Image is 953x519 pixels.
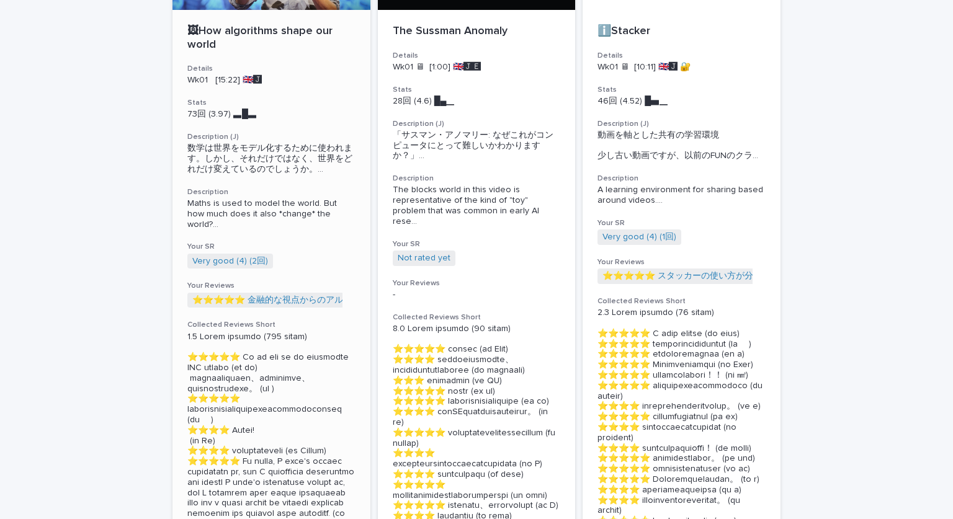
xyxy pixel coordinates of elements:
span: A learning environment for sharing based around videos. ... [597,185,766,206]
div: 「サスマン・アノマリー: なぜこれがコンピュータにとって難しいかわかりますか？」 この動画に登場するブロックの世界は、初期のAI研究でよく見られた「おもちゃ」のように身近な問題の代表です。 サス... [393,130,561,161]
p: 🖼How algorithms shape our world [187,25,356,51]
p: Wk01 [15:22] 🇬🇧🅹️ [187,75,356,86]
div: A learning environment for sharing based around videos. The video is a little old, and you can se... [597,185,766,206]
a: Very good (4) (2回) [192,256,268,267]
h3: Collected Reviews Short [393,313,561,322]
p: Wk01 🖥 [10:11] 🇬🇧🅹️ 🔐 [597,62,766,73]
h3: Description (J) [393,119,561,129]
h3: Your SR [187,242,356,252]
p: 46回 (4.52) █▅▁ [597,96,766,107]
a: ⭐️⭐️⭐️⭐️⭐️ 金融的な視点からのアルゴリズムは新鮮で面白かった。お掃除ロボットでもアルゴリズムが個体によって全然違うことも興味深かった。 (by [PERSON_NAME]) [192,295,864,306]
h3: Stats [597,85,766,95]
h3: Stats [187,98,356,108]
p: 73回 (3.97) ▃█▃ [187,109,356,120]
h3: Stats [393,85,561,95]
span: Maths is used to model the world. But how much does it also *change* the world? ... [187,198,356,229]
h3: Description [597,174,766,184]
h3: Collected Reviews Short [597,296,766,306]
p: The Sussman Anomaly [393,25,561,38]
h3: Description [393,174,561,184]
h3: Your Reviews [393,278,561,288]
h3: Details [597,51,766,61]
p: Wk01 🖥 [1:00] 🇬🇧🅹️🅴️ [393,62,561,73]
span: The blocks world in this video is representative of the kind of "toy" problem that was common in ... [393,185,561,226]
h3: Description [187,187,356,197]
h3: Your SR [597,218,766,228]
div: 動画を軸とした共有の学習環境 少し古い動画ですが、以前のFUNのクラスシステム「manaba」をご覧いただけます。 0:00 Stackerを用いる理由 0:52 講義の検索方法 1:09 学習... [597,130,766,161]
h3: Description (J) [597,119,766,129]
div: 数学は世界をモデル化するために使われます。しかし、それだけではなく、世界をどれだけ変えているのでしょうか。 ブラックボックス」という言葉を耳にすることがありますが、これは実際には理解できない方法... [187,143,356,174]
h3: Your SR [393,239,561,249]
h3: Details [187,64,356,74]
span: 動画を軸とした共有の学習環境 少し古い動画ですが、以前のFUNのクラ ... [597,130,766,161]
div: Maths is used to model the world. But how much does it also *change* the world? You will hear the... [187,198,356,229]
h3: Your Reviews [187,281,356,291]
h3: Collected Reviews Short [187,320,356,330]
p: ℹ️Stacker [597,25,766,38]
p: 28回 (4.6) █▄▁ [393,96,561,107]
a: Not rated yet [398,253,450,264]
span: 数学は世界をモデル化するために使われます。しかし、それだけではなく、世界をどれだけ変えているのでしょうか。 ... [187,143,356,174]
a: Very good (4) (1回) [602,232,676,242]
p: - [393,290,561,300]
h3: Description (J) [187,132,356,142]
h3: Details [393,51,561,61]
h3: Your Reviews [597,257,766,267]
span: 「サスマン・アノマリー: なぜこれがコンピュータにとって難しいかわかりますか？」 ... [393,130,561,161]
